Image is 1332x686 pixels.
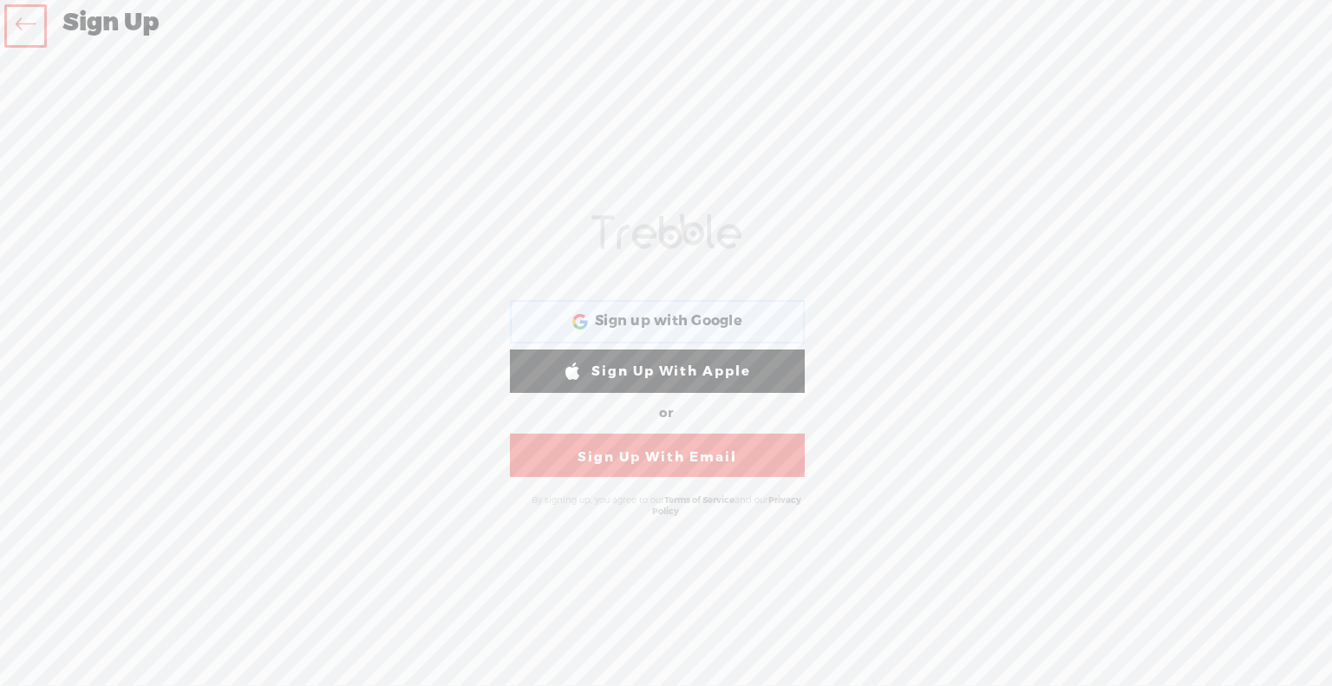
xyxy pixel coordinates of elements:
[514,486,818,526] div: By signing up, you agree to our and our .
[510,434,805,477] a: Sign Up With Email
[510,300,805,343] div: Sign up with Google
[664,494,735,506] a: Terms of Service
[595,312,742,330] span: Sign up with Google
[510,350,805,393] a: Sign Up With Apple
[501,400,831,428] div: or
[652,494,801,517] a: Privacy Policy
